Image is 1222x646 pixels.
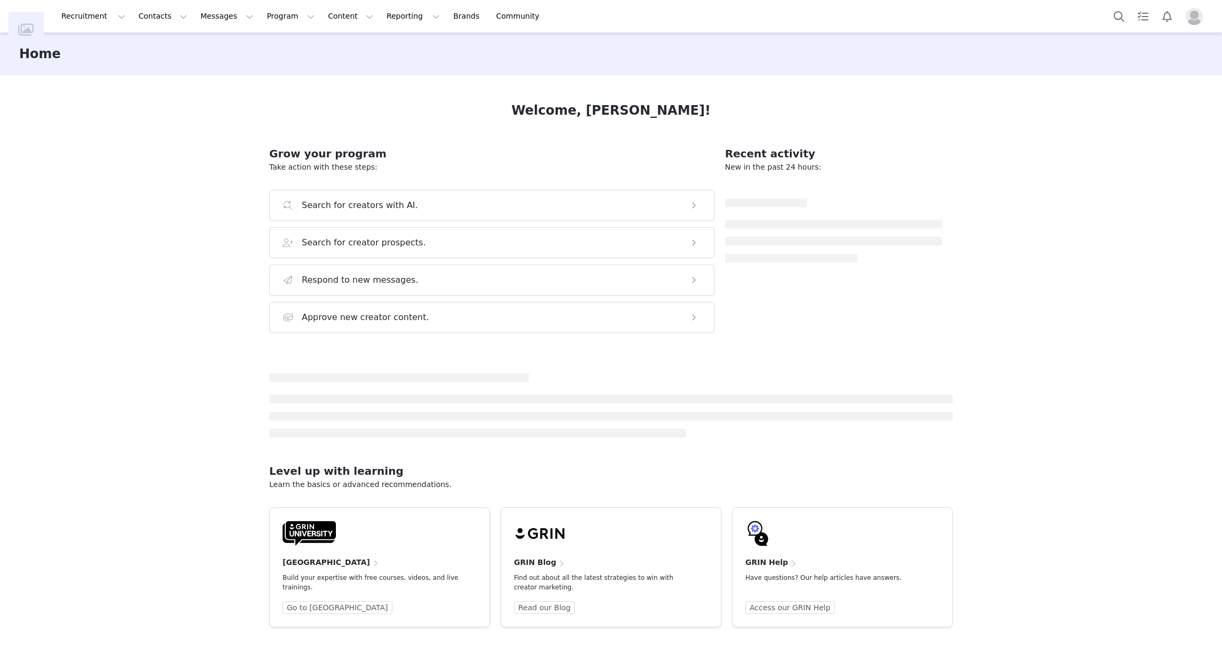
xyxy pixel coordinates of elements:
a: Access our GRIN Help [745,601,835,614]
button: Notifications [1155,4,1179,28]
button: Messages [194,4,260,28]
button: Search for creators with AI. [269,190,714,221]
button: Search for creator prospects. [269,227,714,258]
button: Contacts [132,4,194,28]
button: Profile [1179,8,1213,25]
button: Reporting [380,4,446,28]
button: Approve new creator content. [269,302,714,333]
h3: Respond to new messages. [302,274,419,286]
h3: Search for creator prospects. [302,236,426,249]
button: Search [1107,4,1131,28]
p: Take action with these steps: [269,162,714,173]
button: Respond to new messages. [269,265,714,296]
a: Brands [447,4,489,28]
a: Read our Blog [514,601,575,614]
p: Build your expertise with free courses, videos, and live trainings. [283,573,460,592]
img: GRIN-help-icon.svg [745,521,771,546]
p: Find out about all the latest strategies to win with creator marketing. [514,573,691,592]
img: GRIN-University-Logo-Black.svg [283,521,336,546]
h3: Search for creators with AI. [302,199,418,212]
button: Recruitment [55,4,132,28]
h3: Home [19,44,61,63]
h2: Recent activity [725,146,942,162]
p: New in the past 24 hours: [725,162,942,173]
a: Tasks [1131,4,1155,28]
a: Go to [GEOGRAPHIC_DATA] [283,601,392,614]
h1: Welcome, [PERSON_NAME]! [511,101,711,120]
h4: GRIN Help [745,557,788,568]
img: placeholder-profile.jpg [1186,8,1203,25]
button: Content [321,4,380,28]
button: Program [260,4,321,28]
p: Learn the basics or advanced recommendations. [269,479,953,490]
h2: Grow your program [269,146,714,162]
h2: Level up with learning [269,463,953,479]
h4: GRIN Blog [514,557,556,568]
h3: Approve new creator content. [302,311,429,324]
p: Have questions? Our help articles have answers. [745,573,922,583]
a: Community [490,4,551,28]
img: grin-logo-black.svg [514,521,567,546]
h4: [GEOGRAPHIC_DATA] [283,557,370,568]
